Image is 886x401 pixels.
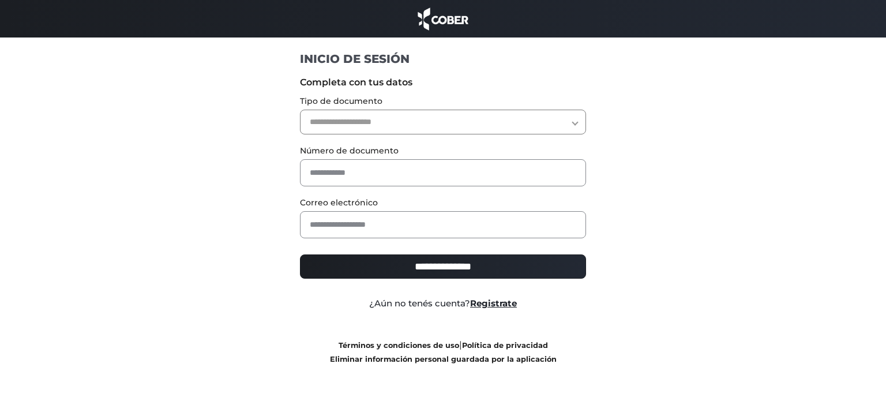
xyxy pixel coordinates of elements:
[470,298,517,309] a: Registrate
[300,95,587,107] label: Tipo de documento
[300,51,587,66] h1: INICIO DE SESIÓN
[415,6,471,32] img: cober_marca.png
[300,197,587,209] label: Correo electrónico
[300,76,587,89] label: Completa con tus datos
[291,297,595,310] div: ¿Aún no tenés cuenta?
[300,145,587,157] label: Número de documento
[462,341,548,350] a: Política de privacidad
[339,341,459,350] a: Términos y condiciones de uso
[330,355,557,363] a: Eliminar información personal guardada por la aplicación
[291,338,595,366] div: |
